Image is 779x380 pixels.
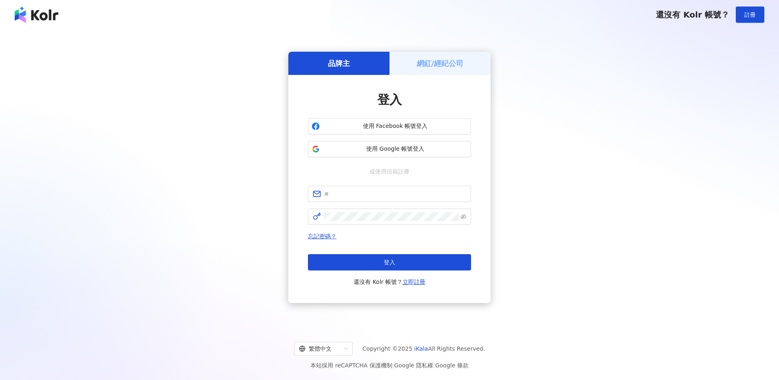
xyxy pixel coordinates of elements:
[308,233,336,239] a: 忘記密碼？
[433,362,435,369] span: |
[417,58,464,68] h5: 網紅/經紀公司
[328,58,350,68] h5: 品牌主
[308,118,471,134] button: 使用 Facebook 帳號登入
[310,360,468,370] span: 本站採用 reCAPTCHA 保護機制
[377,92,402,107] span: 登入
[656,10,729,20] span: 還沒有 Kolr 帳號？
[736,7,764,23] button: 註冊
[414,345,428,352] a: iKala
[308,254,471,270] button: 登入
[308,141,471,157] button: 使用 Google 帳號登入
[323,145,467,153] span: 使用 Google 帳號登入
[15,7,58,23] img: logo
[364,167,415,176] span: 或使用信箱註冊
[363,344,485,354] span: Copyright © 2025 All Rights Reserved.
[323,122,467,130] span: 使用 Facebook 帳號登入
[392,362,394,369] span: |
[299,342,341,355] div: 繁體中文
[435,362,469,369] a: Google 條款
[394,362,433,369] a: Google 隱私權
[354,277,425,287] span: 還沒有 Kolr 帳號？
[384,259,395,266] span: 登入
[744,11,756,18] span: 註冊
[460,214,466,220] span: eye-invisible
[403,279,425,285] a: 立即註冊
